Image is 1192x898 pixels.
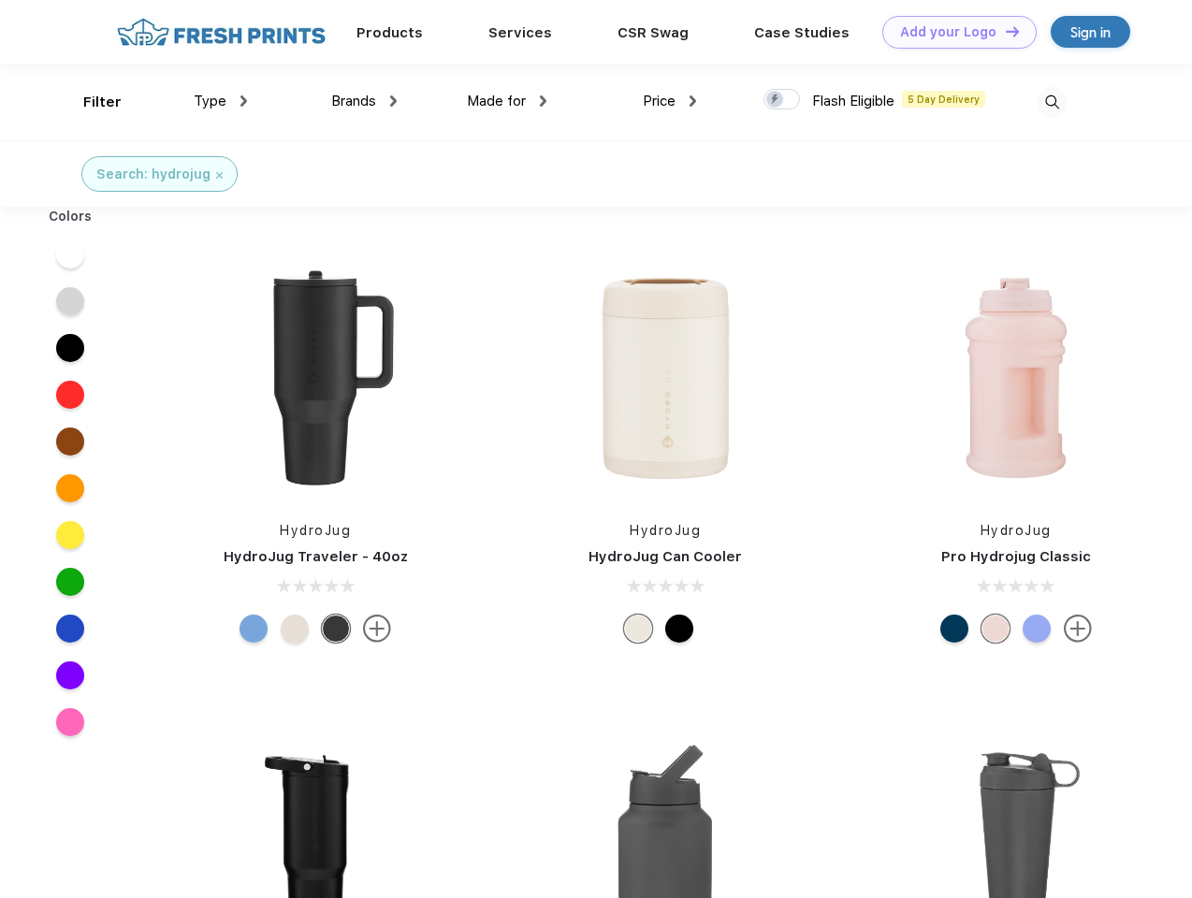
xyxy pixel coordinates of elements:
[390,95,397,107] img: dropdown.png
[1023,615,1051,643] div: Hyper Blue
[540,95,546,107] img: dropdown.png
[665,615,693,643] div: Black
[940,615,968,643] div: Navy
[1070,22,1111,43] div: Sign in
[812,93,894,109] span: Flash Eligible
[191,253,440,502] img: func=resize&h=266
[589,548,742,565] a: HydroJug Can Cooler
[1064,615,1092,643] img: more.svg
[981,523,1052,538] a: HydroJug
[643,93,676,109] span: Price
[630,523,701,538] a: HydroJug
[690,95,696,107] img: dropdown.png
[194,93,226,109] span: Type
[467,93,526,109] span: Made for
[281,615,309,643] div: Cream
[902,91,985,108] span: 5 Day Delivery
[981,615,1010,643] div: Pink Sand
[224,548,408,565] a: HydroJug Traveler - 40oz
[900,24,996,40] div: Add your Logo
[363,615,391,643] img: more.svg
[624,615,652,643] div: Cream
[240,615,268,643] div: Riptide
[111,16,331,49] img: fo%20logo%202.webp
[356,24,423,41] a: Products
[941,548,1091,565] a: Pro Hydrojug Classic
[1051,16,1130,48] a: Sign in
[96,165,211,184] div: Search: hydrojug
[240,95,247,107] img: dropdown.png
[1037,87,1068,118] img: desktop_search.svg
[280,523,351,538] a: HydroJug
[892,253,1141,502] img: func=resize&h=266
[216,172,223,179] img: filter_cancel.svg
[35,207,107,226] div: Colors
[541,253,790,502] img: func=resize&h=266
[331,93,376,109] span: Brands
[83,92,122,113] div: Filter
[322,615,350,643] div: Black
[1006,26,1019,36] img: DT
